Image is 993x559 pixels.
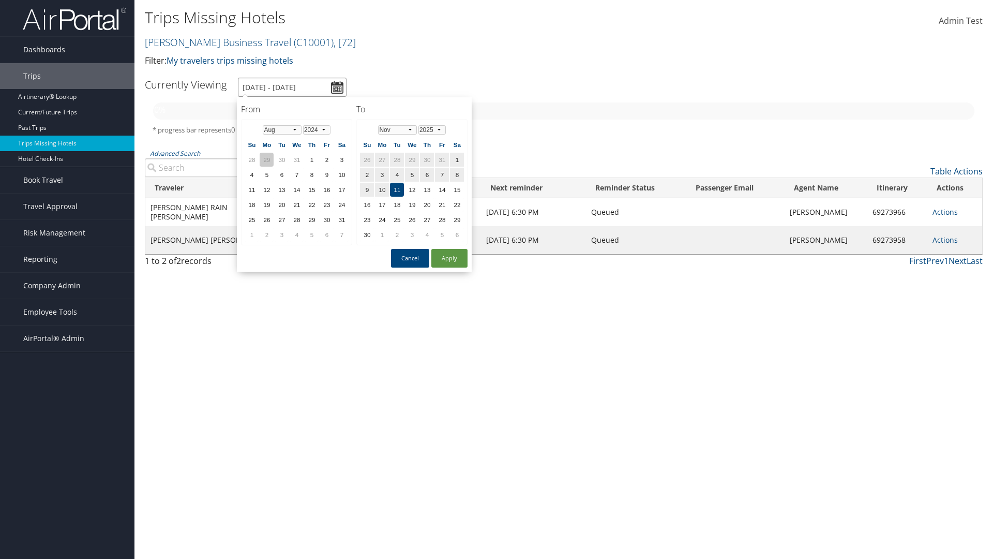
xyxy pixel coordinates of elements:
h1: Trips Missing Hotels [145,7,703,28]
h4: To [356,104,468,115]
th: We [405,138,419,152]
td: 6 [450,228,464,242]
button: Cancel [391,249,429,268]
td: 3 [275,228,289,242]
span: Admin Test [939,15,983,26]
td: 27 [275,213,289,227]
td: 29 [450,213,464,227]
input: Advanced Search [145,158,343,177]
td: 9 [360,183,374,197]
td: 5 [260,168,274,182]
a: Prev [926,255,944,267]
th: Sa [450,138,464,152]
th: Su [360,138,374,152]
td: 20 [275,198,289,212]
td: Queued [586,198,687,226]
td: 3 [405,228,419,242]
td: 23 [320,198,334,212]
td: 15 [450,183,464,197]
span: Trips [23,63,41,89]
th: Sa [335,138,349,152]
td: 9 [320,168,334,182]
td: [PERSON_NAME] [785,198,867,226]
a: Last [967,255,983,267]
td: 31 [335,213,349,227]
th: Fr [320,138,334,152]
td: 4 [420,228,434,242]
td: 27 [420,213,434,227]
th: Actions [927,178,982,198]
td: 11 [390,183,404,197]
th: Passenger Email: activate to sort column ascending [686,178,785,198]
td: 13 [275,183,289,197]
td: 25 [245,213,259,227]
td: 18 [390,198,404,212]
td: 28 [245,153,259,167]
td: 1 [375,228,389,242]
td: 26 [260,213,274,227]
span: Reporting [23,246,57,272]
td: Queued [586,226,687,254]
td: [DATE] 6:30 PM [481,198,586,226]
th: Fr [435,138,449,152]
td: 6 [275,168,289,182]
td: 3 [375,168,389,182]
td: 16 [360,198,374,212]
th: Su [245,138,259,152]
td: 5 [305,228,319,242]
a: 1 [944,255,949,267]
td: 8 [450,168,464,182]
td: [PERSON_NAME] [785,226,867,254]
th: Th [420,138,434,152]
span: Travel Approval [23,194,78,219]
td: 1 [245,228,259,242]
td: 21 [435,198,449,212]
th: Traveler: activate to sort column ascending [145,178,275,198]
td: 7 [435,168,449,182]
td: 5 [435,228,449,242]
td: 14 [290,183,304,197]
td: 6 [320,228,334,242]
td: 28 [290,213,304,227]
td: 3 [335,153,349,167]
th: Itinerary [867,178,927,198]
td: 2 [320,153,334,167]
td: 24 [335,198,349,212]
td: 8 [305,168,319,182]
span: ( C10001 ) [294,35,334,49]
td: 21 [290,198,304,212]
td: 4 [290,228,304,242]
td: 23 [360,213,374,227]
th: We [290,138,304,152]
td: 17 [335,183,349,197]
td: 26 [360,153,374,167]
td: 31 [435,153,449,167]
td: 15 [305,183,319,197]
span: , [ 72 ] [334,35,356,49]
td: 24 [375,213,389,227]
span: Company Admin [23,273,81,299]
td: 2 [260,228,274,242]
td: 30 [360,228,374,242]
td: 5 [405,168,419,182]
td: 6 [420,168,434,182]
td: 18 [245,198,259,212]
td: 26 [405,213,419,227]
td: [PERSON_NAME] [PERSON_NAME] [145,226,275,254]
td: 1 [305,153,319,167]
td: 2 [390,228,404,242]
h5: * progress bar represents overnights covered for the selected time period. [153,125,975,135]
td: 30 [275,153,289,167]
button: Apply [431,249,468,268]
td: 28 [390,153,404,167]
span: Book Travel [23,167,63,193]
th: Next reminder [481,178,586,198]
h3: Currently Viewing [145,78,227,92]
td: 30 [420,153,434,167]
td: 19 [260,198,274,212]
td: 30 [320,213,334,227]
td: 10 [335,168,349,182]
th: Agent Name [785,178,867,198]
input: [DATE] - [DATE] [238,78,347,97]
img: airportal-logo.png [23,7,126,31]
